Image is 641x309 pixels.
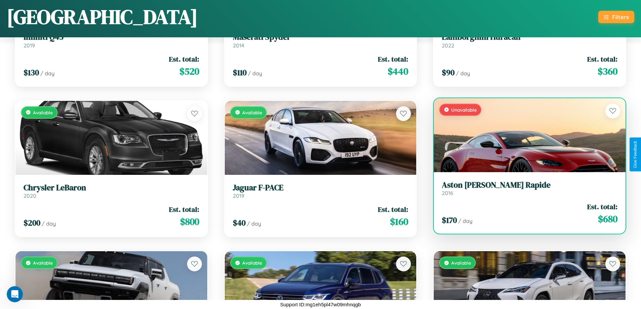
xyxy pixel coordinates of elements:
span: $ 800 [180,215,199,228]
p: Support ID: mg1eh5pl47w09mhnqgb [280,300,361,309]
h3: Aston [PERSON_NAME] Rapide [442,180,617,190]
span: $ 130 [24,67,39,78]
span: $ 90 [442,67,455,78]
span: $ 160 [390,215,408,228]
div: Filters [612,13,629,21]
span: Available [451,260,471,266]
span: $ 170 [442,215,457,226]
span: Est. total: [587,54,617,64]
span: Est. total: [378,204,408,214]
span: $ 520 [179,65,199,78]
span: Available [242,260,262,266]
span: / day [42,220,56,227]
span: 2020 [24,192,36,199]
span: Available [33,260,53,266]
a: Infiniti Q452019 [24,32,199,49]
a: Aston [PERSON_NAME] Rapide2016 [442,180,617,197]
a: Chrysler LeBaron2020 [24,183,199,199]
span: $ 40 [233,217,246,228]
span: / day [458,218,472,224]
iframe: Intercom live chat [7,286,23,302]
h3: Chrysler LeBaron [24,183,199,193]
button: Filters [598,11,634,23]
span: 2014 [233,42,244,49]
span: $ 440 [388,65,408,78]
span: / day [248,70,262,77]
a: Lamborghini Huracan2022 [442,32,617,49]
span: 2016 [442,190,453,196]
h3: Maserati Spyder [233,32,408,42]
span: Unavailable [451,107,477,113]
h3: Jaguar F-PACE [233,183,408,193]
span: Est. total: [587,202,617,211]
span: Available [33,110,53,115]
span: $ 110 [233,67,247,78]
span: Est. total: [378,54,408,64]
span: Est. total: [169,54,199,64]
span: / day [247,220,261,227]
h3: Lamborghini Huracan [442,32,617,42]
span: $ 680 [598,212,617,226]
span: Available [242,110,262,115]
h3: Infiniti Q45 [24,32,199,42]
span: Est. total: [169,204,199,214]
span: 2022 [442,42,454,49]
span: 2019 [24,42,35,49]
a: Jaguar F-PACE2019 [233,183,408,199]
span: $ 200 [24,217,40,228]
a: Maserati Spyder2014 [233,32,408,49]
span: $ 360 [598,65,617,78]
span: 2019 [233,192,244,199]
span: / day [40,70,55,77]
h1: [GEOGRAPHIC_DATA] [7,3,198,31]
span: / day [456,70,470,77]
div: Give Feedback [633,141,638,168]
